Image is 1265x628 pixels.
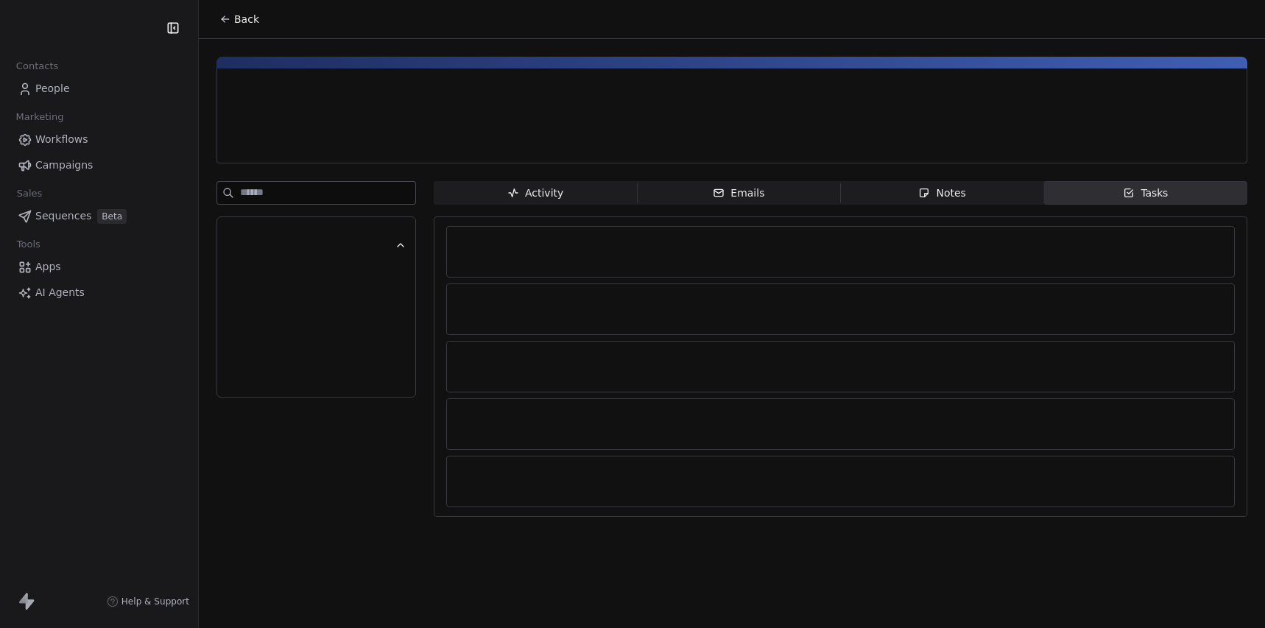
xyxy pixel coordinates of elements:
button: Back [211,6,268,32]
span: Beta [97,209,127,224]
a: SequencesBeta [12,204,186,228]
div: Activity [507,186,563,201]
span: Apps [35,259,61,275]
div: Notes [918,186,965,201]
span: Help & Support [121,596,189,607]
span: People [35,81,70,96]
span: Sequences [35,208,91,224]
div: Emails [713,186,764,201]
a: Campaigns [12,153,186,177]
span: Contacts [10,55,65,77]
span: AI Agents [35,285,85,300]
span: Back [234,12,259,27]
a: Apps [12,255,186,279]
span: Sales [10,183,49,205]
span: Campaigns [35,158,93,173]
span: Marketing [10,106,70,128]
a: Help & Support [107,596,189,607]
a: Workflows [12,127,186,152]
span: Workflows [35,132,88,147]
span: Tools [10,233,46,255]
a: AI Agents [12,281,186,305]
a: People [12,77,186,101]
